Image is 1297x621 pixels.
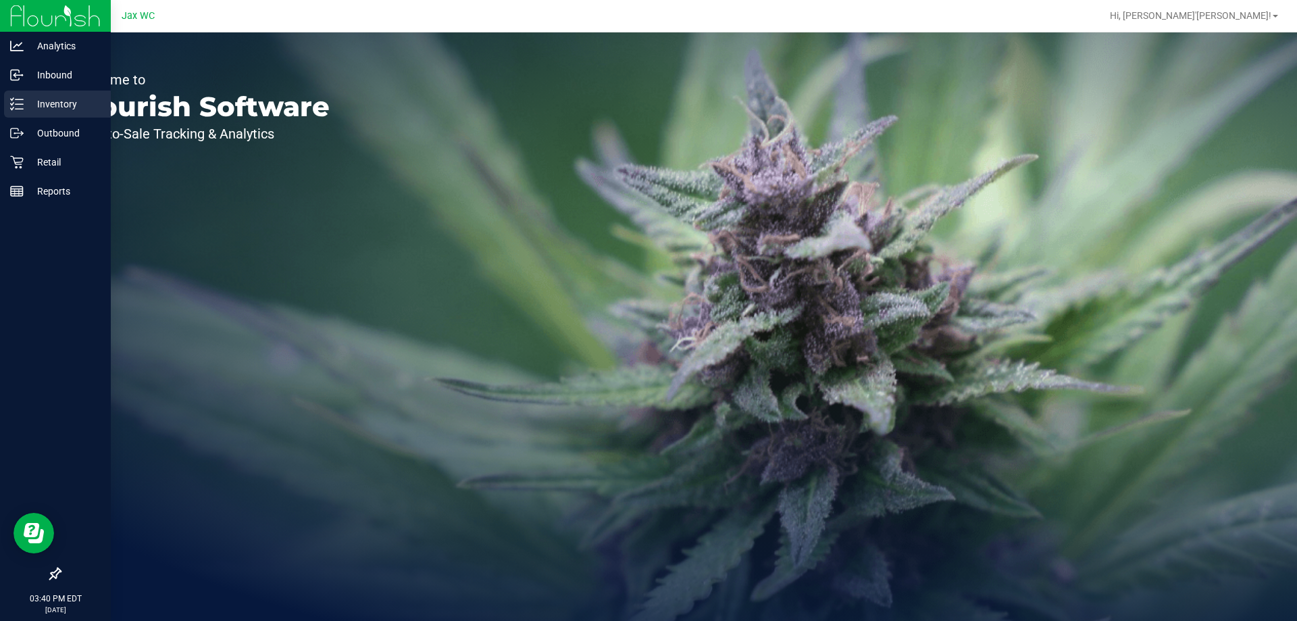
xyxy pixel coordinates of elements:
[14,513,54,553] iframe: Resource center
[122,10,155,22] span: Jax WC
[24,38,105,54] p: Analytics
[24,67,105,83] p: Inbound
[10,184,24,198] inline-svg: Reports
[73,73,330,86] p: Welcome to
[10,155,24,169] inline-svg: Retail
[24,154,105,170] p: Retail
[10,39,24,53] inline-svg: Analytics
[10,97,24,111] inline-svg: Inventory
[10,126,24,140] inline-svg: Outbound
[24,96,105,112] p: Inventory
[24,183,105,199] p: Reports
[73,127,330,141] p: Seed-to-Sale Tracking & Analytics
[6,593,105,605] p: 03:40 PM EDT
[24,125,105,141] p: Outbound
[6,605,105,615] p: [DATE]
[1110,10,1271,21] span: Hi, [PERSON_NAME]'[PERSON_NAME]!
[73,93,330,120] p: Flourish Software
[10,68,24,82] inline-svg: Inbound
